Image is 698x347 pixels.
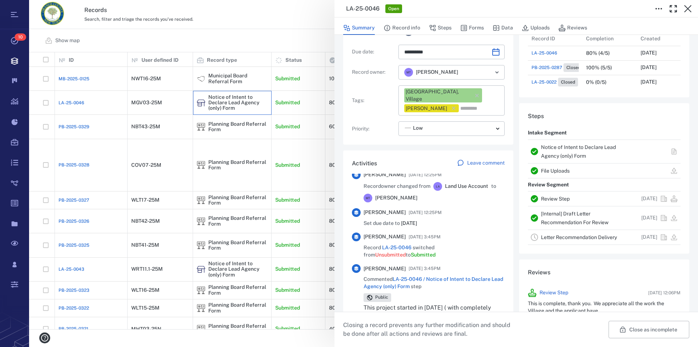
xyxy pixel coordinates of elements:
[586,65,612,70] div: 100% (5/5)
[541,144,616,159] a: Notice of Intent to Declare Lead Agency (only) Form
[519,103,689,259] div: StepsIntake SegmentNotice of Intent to Declare Lead Agency (only) FormFile UploadsReview SegmentR...
[565,65,582,71] span: Closed
[641,214,657,222] p: [DATE]
[651,1,666,16] button: Toggle to Edit Boxes
[681,1,695,16] button: Close
[364,194,372,202] div: M T
[522,21,550,35] button: Uploads
[528,31,582,46] div: Record ID
[641,234,657,241] p: [DATE]
[364,209,406,216] span: [PERSON_NAME]
[433,182,442,191] div: L A
[364,233,406,241] span: [PERSON_NAME]
[541,168,570,174] a: File Uploads
[343,321,516,338] p: Closing a record prevents any further modification and should be done after all actions and revie...
[493,21,513,35] button: Data
[531,50,557,56] a: LA-25-0046
[641,49,657,57] p: [DATE]
[528,126,567,140] p: Intake Segment
[364,303,505,338] p: This project started in [DATE] ( with completely differnt board members) and has been on hold sin...
[559,79,577,85] span: Closed
[382,245,412,250] a: LA-25-0046
[528,300,681,314] p: This is complete, thank you. We appreciate all the work the Village and the applicant have ...
[541,234,617,240] a: Letter Recommendation Delivery
[416,69,458,76] span: [PERSON_NAME]
[648,290,681,296] span: [DATE] 12:06PM
[519,259,689,340] div: ReviewsReview Step[DATE] 12:06PMThis is complete, thank you. We appreciate all the work the Villa...
[467,160,505,167] p: Leave comment
[531,63,583,72] a: PB-2025-0287Closed
[637,31,691,46] div: Created
[364,171,406,178] span: [PERSON_NAME]
[522,283,686,325] div: Review Step[DATE] 12:06PMThis is complete, thank you. We appreciate all the work the Village and ...
[352,125,396,133] p: Priority :
[413,125,423,132] span: Low
[491,183,496,190] span: to
[666,1,681,16] button: Toggle Fullscreen
[409,264,441,273] span: [DATE] 3:45PM
[586,51,610,56] div: 80% (4/5)
[409,208,442,217] span: [DATE] 12:25PM
[374,294,390,300] span: Public
[541,196,570,202] a: Review Step
[541,211,609,225] a: [Internal] Draft Letter Recommendation For Review
[492,67,502,77] button: Open
[641,78,657,86] p: [DATE]
[364,276,503,289] a: LA-25-0046 / Notice of Intent to Declare Lead Agency (only) Form
[346,4,380,13] h3: LA-25-0046
[384,21,420,35] button: Record info
[528,178,569,191] p: Review Segment
[531,79,557,85] span: LA-25-0022
[364,220,417,227] span: Set due date to
[531,28,555,49] div: Record ID
[641,195,657,202] p: [DATE]
[364,183,430,190] span: Record owner changed from
[16,5,31,12] span: Help
[445,183,488,190] span: Land Use Account
[582,31,637,46] div: Completion
[401,220,417,226] span: [DATE]
[375,194,417,202] span: [PERSON_NAME]
[641,28,660,49] div: Created
[531,64,562,71] span: PB-2025-0287
[375,252,406,258] span: Unsubmitted
[528,268,681,277] h6: Reviews
[528,112,681,121] h6: Steps
[15,33,26,41] span: 10
[364,265,406,273] span: [PERSON_NAME]
[406,105,447,112] div: [PERSON_NAME]
[364,276,505,290] span: Commented step
[609,321,689,338] button: Close as incomplete
[404,68,413,77] div: M T
[429,21,452,35] button: Steps
[489,45,503,59] button: Choose date, selected date is Oct 4, 2025
[641,64,657,71] p: [DATE]
[352,159,377,168] h6: Activities
[406,88,470,102] div: [GEOGRAPHIC_DATA], Village
[352,97,396,104] p: Tags :
[364,244,505,258] span: Record switched from to
[586,80,606,85] div: 0% (0/5)
[460,21,484,35] button: Forms
[539,289,568,296] a: Review Step
[352,69,396,76] p: Record owner :
[586,28,614,49] div: Completion
[411,252,436,258] span: Submitted
[558,21,587,35] button: Reviews
[409,170,442,179] span: [DATE] 12:25PM
[352,48,396,56] p: Due date :
[531,78,578,86] a: LA-25-0022Closed
[343,21,375,35] button: Summary
[409,233,441,241] span: [DATE] 3:45PM
[457,159,505,168] a: Leave comment
[387,6,401,12] span: Open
